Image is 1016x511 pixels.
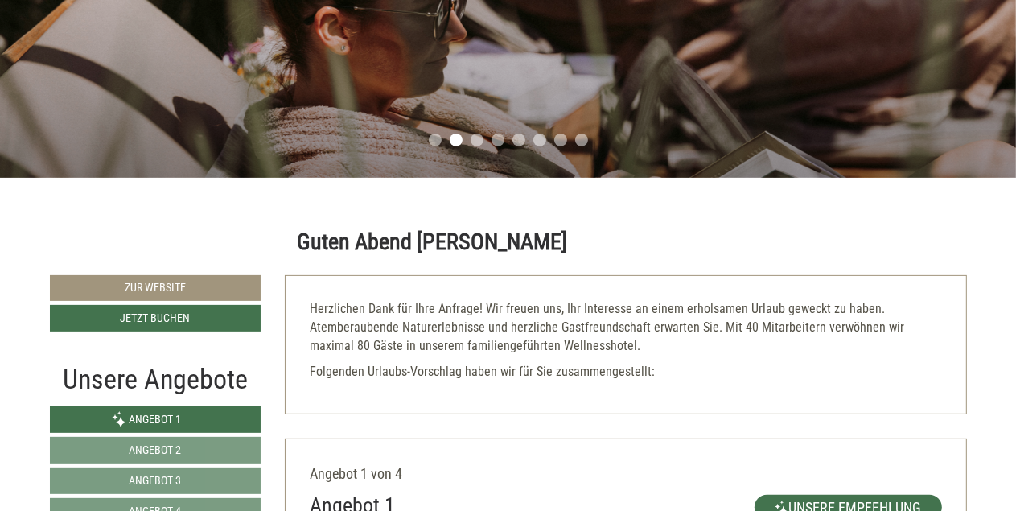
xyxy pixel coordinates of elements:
[129,474,181,487] span: Angebot 3
[310,300,942,356] p: Herzlichen Dank für Ihre Anfrage! Wir freuen uns, Ihr Interesse an einem erholsamen Urlaub geweck...
[50,305,261,332] a: Jetzt buchen
[310,465,402,482] span: Angebot 1 von 4
[50,360,261,399] div: Unsere Angebote
[129,443,181,456] span: Angebot 2
[50,275,261,301] a: Zur Website
[129,413,181,426] span: Angebot 1
[297,230,567,255] h1: Guten Abend [PERSON_NAME]
[310,363,942,381] p: Folgenden Urlaubs-Vorschlag haben wir für Sie zusammengestellt:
